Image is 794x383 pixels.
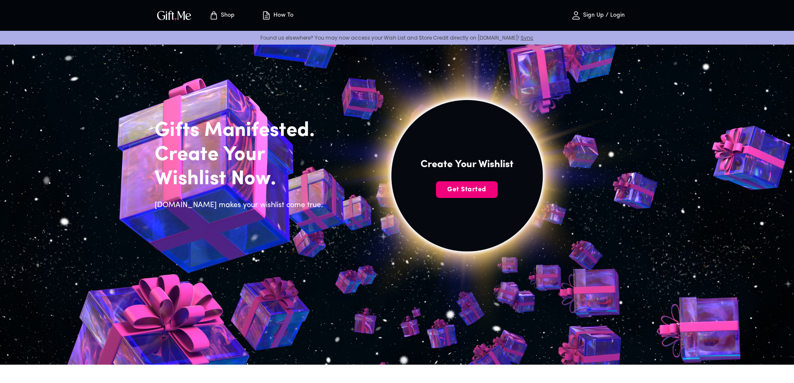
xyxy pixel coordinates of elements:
a: Sync [521,34,534,41]
button: Sign Up / Login [556,2,640,29]
button: GiftMe Logo [155,10,194,20]
h2: Gifts Manifested. [155,119,328,143]
p: Sign Up / Login [581,12,625,19]
p: Shop [219,12,235,19]
button: Get Started [436,181,498,198]
p: How To [271,12,293,19]
span: Get Started [436,185,498,194]
h2: Create Your [155,143,328,167]
h4: Create Your Wishlist [421,158,513,171]
p: Found us elsewhere? You may now access your Wish List and Store Credit directly on [DOMAIN_NAME]! [7,34,787,41]
img: hero_sun.png [280,7,654,363]
h6: [DOMAIN_NAME] makes your wishlist come true. [155,200,328,211]
img: GiftMe Logo [155,9,193,21]
button: Store page [199,2,245,29]
h2: Wishlist Now. [155,167,328,191]
button: How To [255,2,301,29]
img: how-to.svg [261,10,271,20]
